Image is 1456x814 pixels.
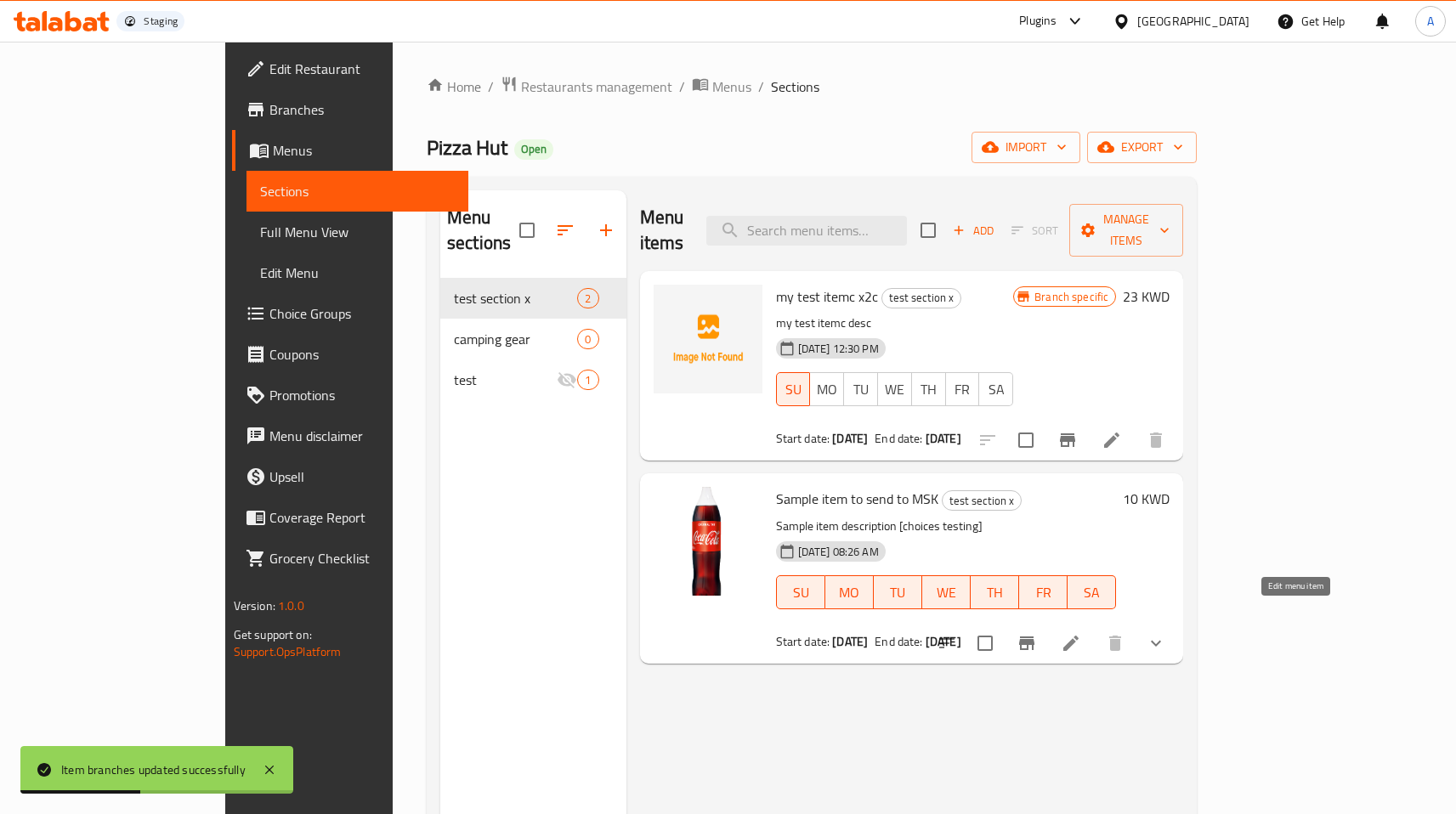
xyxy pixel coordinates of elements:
[578,331,598,348] span: 0
[809,372,844,406] button: MO
[232,130,468,171] a: Menus
[1068,575,1116,609] button: SA
[784,377,804,402] span: SU
[1123,487,1170,511] h6: 10 KWD
[875,630,922,653] span: End date:
[440,271,626,407] nav: Menu sections
[791,544,886,560] span: [DATE] 08:26 AM
[1146,633,1166,653] svg: Show Choices
[557,370,577,390] svg: Inactive section
[776,516,1117,537] p: Sample item description [choices testing]
[1427,12,1434,31] span: A
[1137,12,1249,31] div: [GEOGRAPHIC_DATA]
[269,385,455,405] span: Promotions
[1069,204,1183,257] button: Manage items
[269,507,455,528] span: Coverage Report
[269,466,455,487] span: Upsell
[454,370,557,390] span: test
[882,288,960,308] span: test section x
[776,284,878,309] span: my test itemc x2c
[825,575,874,609] button: MO
[1019,11,1057,31] div: Plugins
[1019,575,1068,609] button: FR
[440,359,626,400] div: test1
[776,372,811,406] button: SU
[232,456,468,497] a: Upsell
[269,59,455,79] span: Edit Restaurant
[692,76,751,98] a: Menus
[1136,623,1176,664] button: show more
[978,372,1013,406] button: SA
[454,329,577,349] span: camping gear
[986,377,1006,402] span: SA
[776,427,830,449] span: Start date:
[447,205,519,256] h2: Menu sections
[985,137,1067,158] span: import
[776,486,938,512] span: Sample item to send to MSK
[950,221,996,240] span: Add
[875,427,922,449] span: End date:
[234,641,342,663] a: Support.OpsPlatform
[246,212,468,252] a: Full Menu View
[269,426,455,446] span: Menu disclaimer
[514,139,553,160] div: Open
[509,212,545,248] span: Select all sections
[1095,623,1136,664] button: delete
[911,372,946,406] button: TH
[260,263,455,283] span: Edit Menu
[874,575,922,609] button: TU
[440,319,626,359] div: camping gear0
[586,210,626,251] button: Add section
[910,212,946,248] span: Select section
[919,377,939,402] span: TH
[577,370,598,390] div: items
[427,76,1197,98] nav: breadcrumb
[269,99,455,120] span: Branches
[776,575,825,609] button: SU
[545,210,586,251] span: Sort sections
[1000,218,1069,244] span: Select section first
[427,128,507,167] span: Pizza Hut
[273,140,455,161] span: Menus
[1047,420,1088,461] button: Branch-specific-item
[232,89,468,130] a: Branches
[972,132,1080,163] button: import
[578,372,598,388] span: 1
[454,288,577,308] span: test section x
[234,595,275,617] span: Version:
[946,218,1000,244] span: Add item
[926,630,961,653] b: [DATE]
[577,288,598,308] div: items
[234,624,312,646] span: Get support on:
[706,216,907,246] input: search
[260,181,455,201] span: Sections
[521,76,672,97] span: Restaurants management
[144,14,178,28] div: Staging
[758,76,764,97] li: /
[771,76,819,97] span: Sections
[881,580,915,605] span: TU
[232,293,468,334] a: Choice Groups
[712,76,751,97] span: Menus
[881,288,961,308] div: test section x
[232,497,468,538] a: Coverage Report
[501,76,672,98] a: Restaurants management
[832,427,868,449] b: [DATE]
[440,278,626,319] div: test section x2
[578,291,598,307] span: 2
[1083,209,1170,252] span: Manage items
[832,630,868,653] b: [DATE]
[929,580,964,605] span: WE
[1123,285,1170,308] h6: 23 KWD
[1101,137,1183,158] span: export
[926,623,967,664] button: sort-choices
[1008,422,1044,458] span: Select to update
[1136,420,1176,461] button: delete
[61,760,246,779] div: Item branches updated successfully
[232,375,468,415] a: Promotions
[260,222,455,242] span: Full Menu View
[269,344,455,365] span: Coupons
[269,303,455,324] span: Choice Groups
